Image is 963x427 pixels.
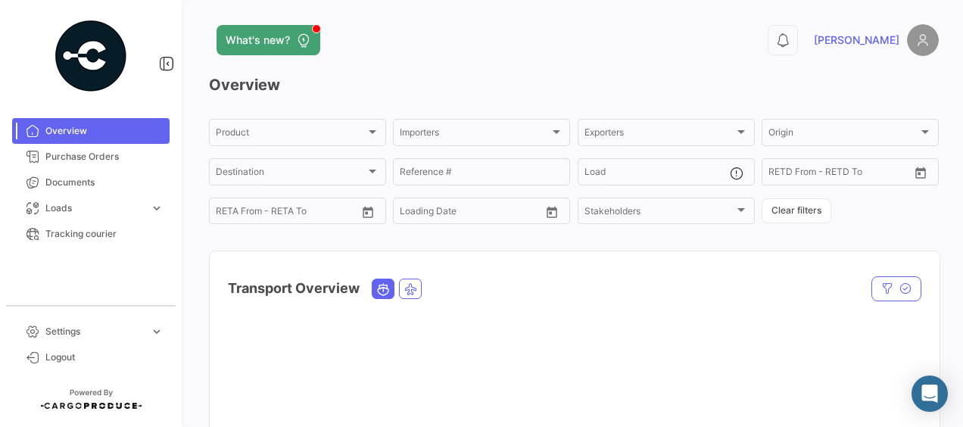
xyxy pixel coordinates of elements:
span: Tracking courier [45,227,164,241]
div: Abrir Intercom Messenger [912,376,948,412]
input: To [800,169,868,179]
span: Stakeholders [584,208,734,219]
button: What's new? [217,25,320,55]
span: Loads [45,201,144,215]
span: Destination [216,169,366,179]
button: Clear filters [762,198,831,223]
button: Open calendar [357,201,379,223]
a: Documents [12,170,170,195]
span: [PERSON_NAME] [814,33,899,48]
h3: Overview [209,74,939,95]
button: Open calendar [909,161,932,184]
span: Product [216,129,366,140]
a: Purchase Orders [12,144,170,170]
span: expand_more [150,201,164,215]
input: From [216,208,237,219]
span: What's new? [226,33,290,48]
a: Overview [12,118,170,144]
img: powered-by.png [53,18,129,94]
input: From [768,169,790,179]
span: Purchase Orders [45,150,164,164]
button: Ocean [372,279,394,298]
span: Documents [45,176,164,189]
span: Origin [768,129,918,140]
img: placeholder-user.png [907,24,939,56]
input: To [248,208,315,219]
button: Open calendar [541,201,563,223]
button: Air [400,279,421,298]
a: Tracking courier [12,221,170,247]
span: expand_more [150,325,164,338]
span: Importers [400,129,550,140]
input: To [432,208,499,219]
span: Settings [45,325,144,338]
input: From [400,208,421,219]
span: Overview [45,124,164,138]
h4: Transport Overview [228,278,360,299]
span: Exporters [584,129,734,140]
span: Logout [45,351,164,364]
